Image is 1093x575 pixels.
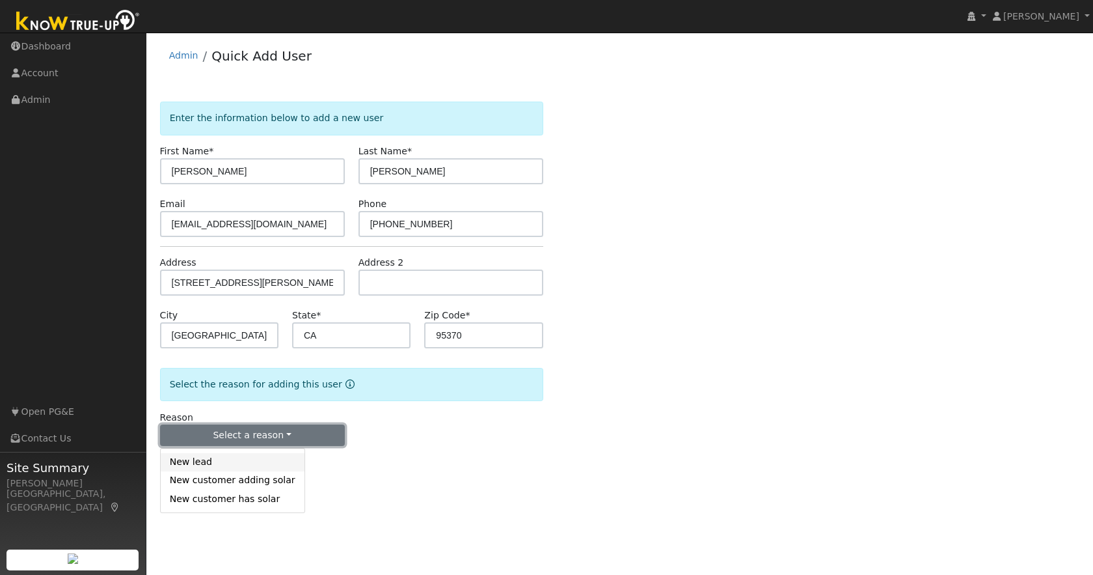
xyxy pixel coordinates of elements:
[7,487,139,514] div: [GEOGRAPHIC_DATA], [GEOGRAPHIC_DATA]
[211,48,312,64] a: Quick Add User
[209,146,213,156] span: Required
[160,145,214,158] label: First Name
[68,554,78,564] img: retrieve
[160,411,193,425] label: Reason
[160,425,345,447] button: Select a reason
[160,102,543,135] div: Enter the information below to add a new user
[7,459,139,477] span: Site Summary
[316,310,321,320] span: Required
[160,197,185,211] label: Email
[358,256,404,270] label: Address 2
[161,490,304,508] a: New customer has solar
[160,368,543,401] div: Select the reason for adding this user
[169,50,198,61] a: Admin
[424,309,470,322] label: Zip Code
[109,502,121,512] a: Map
[160,309,178,322] label: City
[465,310,470,320] span: Required
[10,7,146,36] img: Know True-Up
[358,145,412,158] label: Last Name
[161,471,304,490] a: New customer adding solar
[407,146,412,156] span: Required
[342,379,355,389] a: Reason for new user
[161,453,304,471] a: New lead
[7,477,139,490] div: [PERSON_NAME]
[160,256,196,270] label: Address
[358,197,387,211] label: Phone
[1003,11,1079,21] span: [PERSON_NAME]
[292,309,321,322] label: State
